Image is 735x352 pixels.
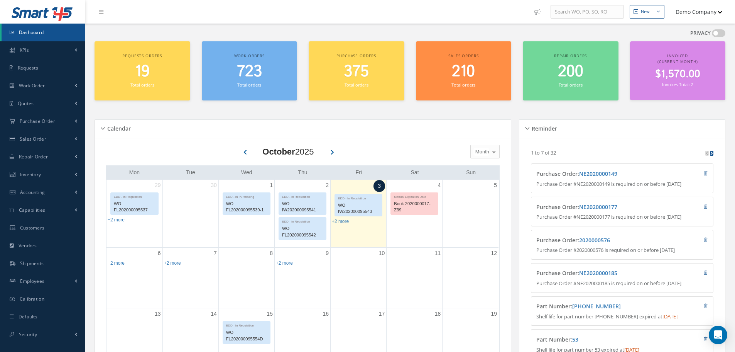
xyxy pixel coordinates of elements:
[536,213,708,221] p: Purchase Order #NE2020000177 is required on or before [DATE]
[332,219,349,224] a: Show 2 more events
[529,123,557,132] h5: Reminder
[391,193,438,199] div: Manual Expiration Date
[448,53,478,58] span: Sales orders
[20,118,55,124] span: Purchase Order
[416,41,512,100] a: Sales orders 210 Total orders
[268,248,274,259] a: October 8, 2025
[223,193,270,199] div: EDD - In Purchasing
[536,280,708,287] p: Purchase Order #NE2020000185 is required on or before [DATE]
[324,180,330,191] a: October 2, 2025
[262,145,314,158] div: 2025
[20,136,46,142] span: Sales Order
[336,53,376,58] span: Purchase orders
[164,260,181,266] a: Show 2 more events
[536,313,708,321] p: Shelf life for part number [PHONE_NUMBER] expired at
[387,247,443,308] td: October 11, 2025
[19,207,46,213] span: Capabilities
[279,218,326,224] div: EDD - In Requisition
[279,224,326,240] div: WO FL202000095542
[274,180,330,248] td: October 2, 2025
[554,53,587,58] span: Repair orders
[111,193,158,199] div: EDD - In Requisition
[95,41,190,100] a: Requests orders 19 Total orders
[572,303,621,310] a: [PHONE_NUMBER]
[578,170,617,177] span: :
[324,248,330,259] a: October 9, 2025
[122,53,162,58] span: Requests orders
[536,171,662,177] h4: Purchase Order
[492,180,498,191] a: October 5, 2025
[559,82,583,88] small: Total orders
[536,303,662,310] h4: Part Number
[19,313,37,320] span: Defaults
[443,180,498,248] td: October 5, 2025
[657,59,698,64] span: (Current Month)
[135,61,150,83] span: 19
[106,247,162,308] td: October 6, 2025
[578,269,617,277] span: :
[690,29,711,37] label: PRIVACY
[19,242,37,249] span: Vendors
[111,199,158,215] div: WO FL202000095537
[531,149,556,156] p: 1 to 7 of 32
[265,308,274,320] a: October 15, 2025
[331,247,387,308] td: October 10, 2025
[279,193,326,199] div: EDD - In Requisition
[19,331,37,338] span: Security
[20,296,44,302] span: Calibration
[335,194,382,201] div: EDD - In Requisition
[578,236,610,244] span: :
[377,248,387,259] a: October 10, 2025
[668,4,722,19] button: Demo Company
[162,247,218,308] td: October 7, 2025
[655,67,700,82] span: $1,570.00
[19,29,44,36] span: Dashboard
[354,168,363,177] a: Friday
[209,180,218,191] a: September 30, 2025
[128,168,141,177] a: Monday
[20,47,29,53] span: KPIs
[237,82,261,88] small: Total orders
[212,248,218,259] a: October 7, 2025
[106,180,162,248] td: September 29, 2025
[451,82,475,88] small: Total orders
[18,100,34,107] span: Quotes
[571,336,578,343] span: :
[276,260,293,266] a: Show 2 more events
[234,53,265,58] span: Work orders
[18,65,38,71] span: Requests
[473,148,489,156] span: Month
[489,248,498,259] a: October 12, 2025
[262,147,295,156] b: October
[579,269,617,277] a: NE2020000185
[571,303,621,310] span: :
[309,41,404,100] a: Purchase orders 375 Total orders
[377,308,387,320] a: October 17, 2025
[331,180,387,248] td: October 3, 2025
[268,180,274,191] a: October 1, 2025
[108,260,125,266] a: Show 2 more events
[184,168,197,177] a: Tuesday
[153,180,162,191] a: September 29, 2025
[279,199,326,215] div: WO IW202000095541
[572,336,578,343] a: 53
[630,5,664,19] button: New
[20,224,45,231] span: Customers
[387,180,443,248] td: October 4, 2025
[20,278,45,284] span: Employees
[153,308,162,320] a: October 13, 2025
[344,61,369,83] span: 375
[108,217,125,223] a: Show 2 more events
[218,247,274,308] td: October 8, 2025
[218,180,274,248] td: October 1, 2025
[536,270,662,277] h4: Purchase Order
[433,248,443,259] a: October 11, 2025
[391,199,438,215] div: Book 2020000017-Z39
[436,180,443,191] a: October 4, 2025
[536,337,662,343] h4: Part Number
[489,308,498,320] a: October 19, 2025
[296,168,309,177] a: Thursday
[641,9,650,15] div: New
[19,82,45,89] span: Work Order
[579,236,610,244] a: 2020000576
